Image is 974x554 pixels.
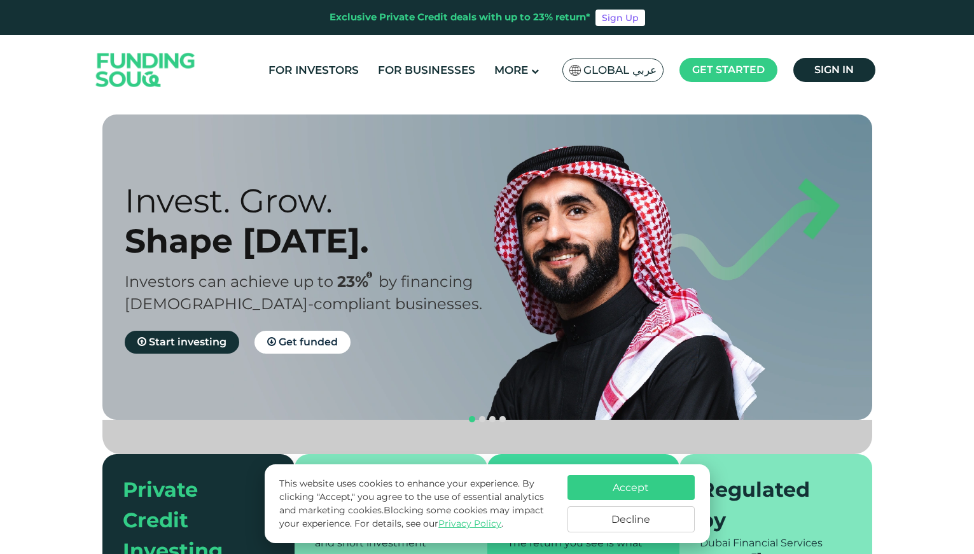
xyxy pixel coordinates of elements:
button: navigation [497,414,508,424]
span: Blocking some cookies may impact your experience. [279,504,544,529]
span: Global عربي [583,63,657,78]
a: Privacy Policy [438,518,501,529]
a: Sign Up [595,10,645,26]
img: SA Flag [569,65,581,76]
span: Sign in [814,64,854,76]
a: For Investors [265,60,362,81]
div: Regulated by [700,474,837,536]
i: 23% IRR (expected) ~ 15% Net yield (expected) [366,272,372,279]
button: navigation [487,414,497,424]
span: Get started [692,64,765,76]
a: Get funded [254,331,351,354]
span: Investors can achieve up to [125,272,333,291]
button: navigation [477,414,487,424]
span: Start investing [149,336,226,348]
button: navigation [467,414,477,424]
div: Exclusive Private Credit deals with up to 23% return* [330,10,590,25]
div: Shape [DATE]. [125,221,510,261]
span: More [494,64,528,76]
img: Logo [83,38,208,102]
span: For details, see our . [354,518,503,529]
a: Sign in [793,58,875,82]
a: Start investing [125,331,239,354]
a: For Businesses [375,60,478,81]
span: Get funded [279,336,338,348]
p: This website uses cookies to enhance your experience. By clicking "Accept," you agree to the use ... [279,477,554,530]
span: 23% [337,272,379,291]
div: Invest. Grow. [125,181,510,221]
button: Accept [567,475,695,500]
button: Decline [567,506,695,532]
